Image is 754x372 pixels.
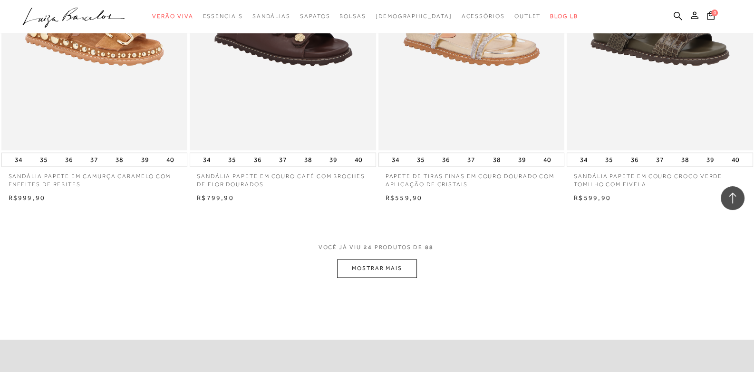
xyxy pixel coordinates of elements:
a: categoryNavScreenReaderText [300,8,330,25]
a: categoryNavScreenReaderText [203,8,242,25]
button: 37 [276,153,290,166]
span: R$999,90 [9,194,46,201]
span: BLOG LB [550,13,578,20]
button: 35 [414,153,427,166]
span: Bolsas [339,13,366,20]
button: 34 [389,153,402,166]
button: 38 [301,153,315,166]
button: 0 [704,10,717,23]
a: PAPETE DE TIRAS FINAS EM COURO DOURADO COM APLICAÇÃO DE CRISTAIS [378,167,565,189]
a: categoryNavScreenReaderText [462,8,505,25]
button: 38 [490,153,503,166]
a: noSubCategoriesText [376,8,452,25]
span: VOCÊ JÁ VIU PRODUTOS DE [319,244,436,251]
span: Acessórios [462,13,505,20]
span: 88 [425,244,434,251]
button: 37 [87,153,101,166]
button: 40 [729,153,742,166]
a: SANDÁLIA PAPETE EM CAMURÇA CARAMELO COM ENFEITES DE REBITES [1,167,188,189]
button: 40 [541,153,554,166]
button: 36 [439,153,453,166]
button: 38 [678,153,692,166]
button: 40 [164,153,177,166]
span: Verão Viva [152,13,193,20]
button: 34 [12,153,25,166]
a: BLOG LB [550,8,578,25]
span: Essenciais [203,13,242,20]
span: R$599,90 [574,194,611,201]
span: 24 [364,244,372,251]
button: MOSTRAR MAIS [337,259,417,278]
a: SANDÁLIA PAPETE EM COURO CROCO VERDE TOMILHO COM FIVELA [567,167,753,189]
span: Sapatos [300,13,330,20]
span: R$799,90 [197,194,234,201]
span: [DEMOGRAPHIC_DATA] [376,13,452,20]
button: 37 [464,153,478,166]
span: Outlet [514,13,541,20]
span: Sandálias [252,13,290,20]
button: 36 [251,153,264,166]
button: 39 [704,153,717,166]
button: 37 [653,153,667,166]
button: 35 [37,153,50,166]
button: 39 [515,153,529,166]
button: 35 [602,153,616,166]
a: SANDÁLIA PAPETE EM COURO CAFÉ COM BROCHES DE FLOR DOURADOS [190,167,376,189]
button: 40 [352,153,365,166]
a: categoryNavScreenReaderText [252,8,290,25]
a: categoryNavScreenReaderText [152,8,193,25]
button: 39 [327,153,340,166]
a: categoryNavScreenReaderText [339,8,366,25]
button: 34 [577,153,590,166]
a: categoryNavScreenReaderText [514,8,541,25]
span: R$559,90 [386,194,423,201]
span: 0 [711,10,718,16]
button: 35 [225,153,239,166]
button: 39 [138,153,152,166]
button: 36 [62,153,76,166]
button: 34 [200,153,213,166]
button: 38 [113,153,126,166]
button: 36 [628,153,641,166]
